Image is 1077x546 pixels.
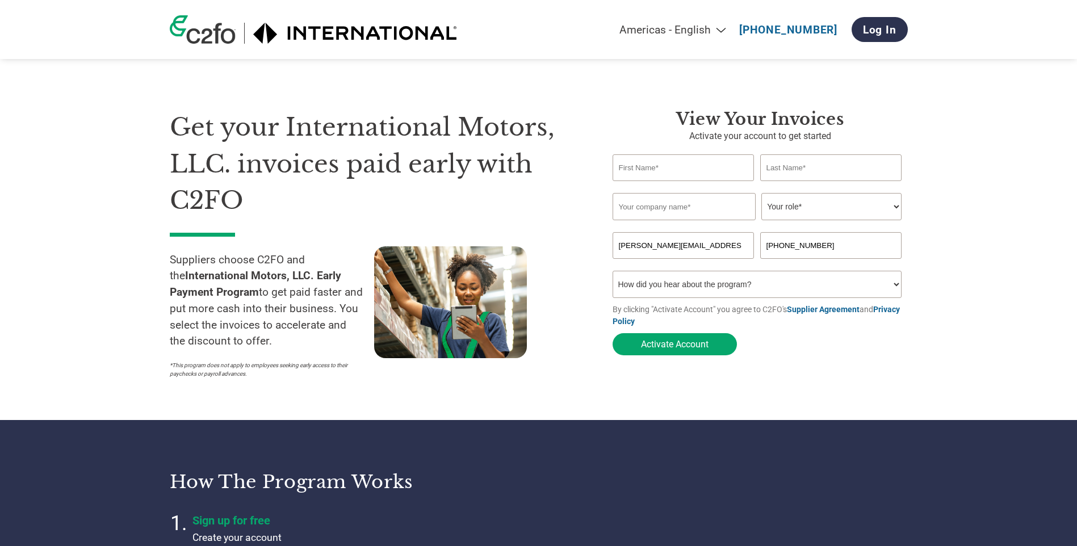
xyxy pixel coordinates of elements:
[613,182,755,188] div: Invalid first name or first name is too long
[852,17,908,42] a: Log In
[170,269,341,299] strong: International Motors, LLC. Early Payment Program
[613,305,900,326] a: Privacy Policy
[170,361,363,378] p: *This program does not apply to employees seeking early access to their paychecks or payroll adva...
[760,232,902,259] input: Phone*
[613,154,755,181] input: First Name*
[739,23,837,36] a: [PHONE_NUMBER]
[253,23,458,44] img: International Motors, LLC.
[613,232,755,259] input: Invalid Email format
[613,304,908,327] p: By clicking "Activate Account" you agree to C2FO's and
[760,260,902,266] div: Inavlid Phone Number
[760,154,902,181] input: Last Name*
[170,252,374,350] p: Suppliers choose C2FO and the to get paid faster and put more cash into their business. You selec...
[613,129,908,143] p: Activate your account to get started
[192,514,476,527] h4: Sign up for free
[761,193,902,220] select: Title/Role
[613,109,908,129] h3: View Your Invoices
[787,305,860,314] a: Supplier Agreement
[374,246,527,358] img: supply chain worker
[170,15,236,44] img: c2fo logo
[760,182,902,188] div: Invalid last name or last name is too long
[613,193,756,220] input: Your company name*
[192,530,476,545] p: Create your account
[613,333,737,355] button: Activate Account
[613,260,755,266] div: Inavlid Email Address
[170,109,579,219] h1: Get your International Motors, LLC. invoices paid early with C2FO
[613,221,902,228] div: Invalid company name or company name is too long
[170,471,525,493] h3: How the program works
